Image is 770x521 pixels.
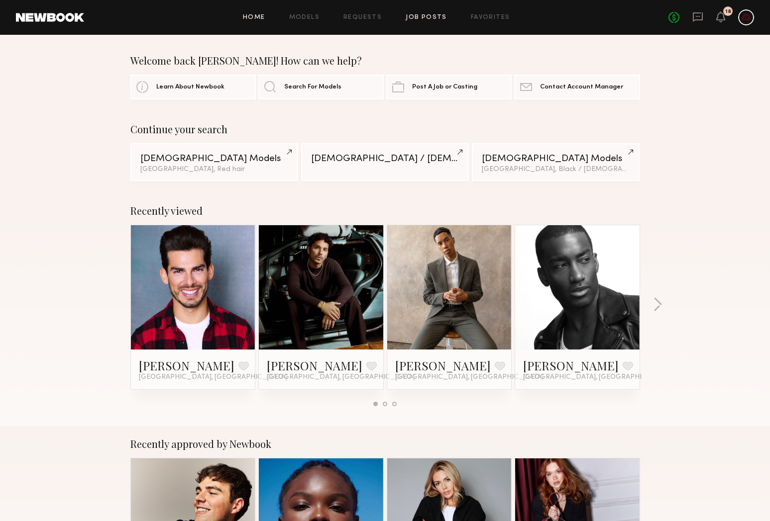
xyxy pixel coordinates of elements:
a: Learn About Newbook [130,75,256,99]
div: 18 [725,9,731,14]
span: [GEOGRAPHIC_DATA], [GEOGRAPHIC_DATA] [267,373,415,381]
a: [PERSON_NAME] [267,357,362,373]
a: Models [289,14,320,21]
a: Requests [343,14,382,21]
div: Welcome back [PERSON_NAME]! How can we help? [130,55,640,67]
span: [GEOGRAPHIC_DATA], [GEOGRAPHIC_DATA] [395,373,544,381]
span: Post A Job or Casting [412,84,477,90]
a: [DEMOGRAPHIC_DATA] / [DEMOGRAPHIC_DATA] [301,143,469,181]
div: [DEMOGRAPHIC_DATA] Models [482,154,630,164]
a: [DEMOGRAPHIC_DATA] Models[GEOGRAPHIC_DATA], Red hair [130,143,298,181]
a: Favorites [471,14,510,21]
a: [DEMOGRAPHIC_DATA] Models[GEOGRAPHIC_DATA], Black / [DEMOGRAPHIC_DATA] [472,143,640,181]
div: [GEOGRAPHIC_DATA], Black / [DEMOGRAPHIC_DATA] [482,166,630,173]
span: [GEOGRAPHIC_DATA], [GEOGRAPHIC_DATA] [139,373,287,381]
div: Continue your search [130,123,640,135]
div: [DEMOGRAPHIC_DATA] / [DEMOGRAPHIC_DATA] [311,154,459,164]
a: Job Posts [406,14,447,21]
div: Recently viewed [130,205,640,217]
a: Post A Job or Casting [386,75,512,99]
a: [PERSON_NAME] [395,357,491,373]
div: [DEMOGRAPHIC_DATA] Models [140,154,288,164]
span: [GEOGRAPHIC_DATA], [GEOGRAPHIC_DATA] [523,373,671,381]
a: Search For Models [258,75,384,99]
div: [GEOGRAPHIC_DATA], Red hair [140,166,288,173]
span: Search For Models [284,84,341,90]
a: [PERSON_NAME] [523,357,619,373]
a: [PERSON_NAME] [139,357,234,373]
span: Contact Account Manager [540,84,623,90]
div: Recently approved by Newbook [130,438,640,450]
a: Contact Account Manager [514,75,640,99]
a: Home [243,14,265,21]
span: Learn About Newbook [156,84,224,90]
